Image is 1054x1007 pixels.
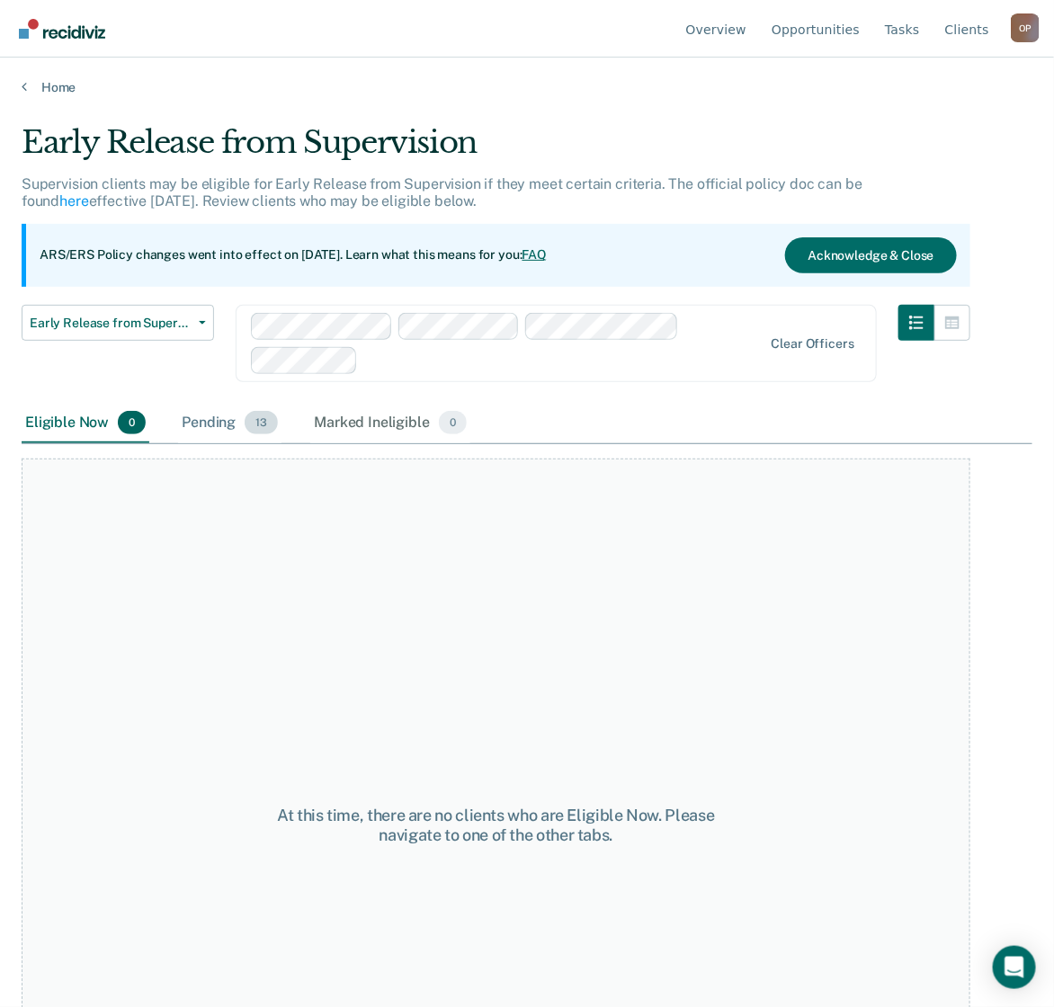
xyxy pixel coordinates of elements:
div: Early Release from Supervision [22,124,970,175]
div: Clear officers [772,336,854,352]
span: 0 [439,411,467,434]
a: FAQ [523,247,548,262]
div: Pending13 [178,404,281,443]
a: here [59,192,88,209]
p: Supervision clients may be eligible for Early Release from Supervision if they meet certain crite... [22,175,862,209]
p: ARS/ERS Policy changes went into effect on [DATE]. Learn what this means for you: [40,246,547,264]
span: Early Release from Supervision [30,316,192,331]
span: 0 [118,411,146,434]
a: Home [22,79,1032,95]
div: Eligible Now0 [22,404,149,443]
div: At this time, there are no clients who are Eligible Now. Please navigate to one of the other tabs. [259,806,732,844]
div: Marked Ineligible0 [310,404,470,443]
button: Acknowledge & Close [785,237,956,273]
button: Early Release from Supervision [22,305,214,341]
div: O P [1011,13,1040,42]
div: Open Intercom Messenger [993,946,1036,989]
img: Recidiviz [19,19,105,39]
button: Profile dropdown button [1011,13,1040,42]
span: 13 [245,411,278,434]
